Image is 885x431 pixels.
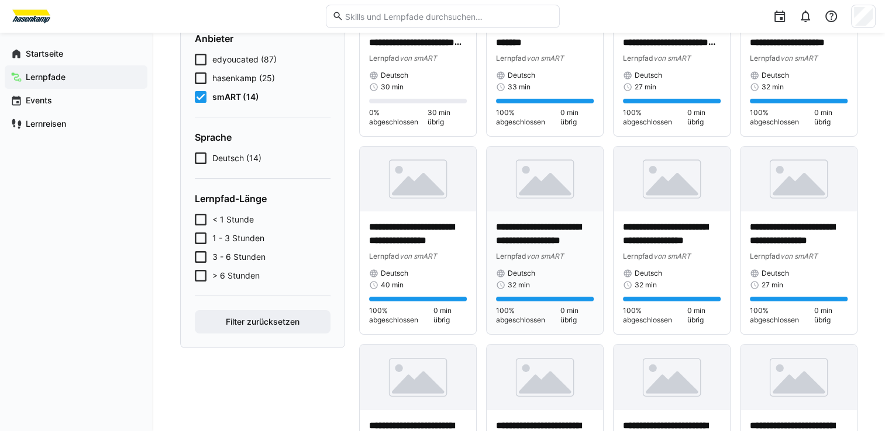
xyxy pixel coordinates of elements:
span: Deutsch [635,71,662,80]
span: 33 min [508,82,531,92]
span: Deutsch [381,71,408,80]
span: von smART [400,54,437,62]
span: von smART [400,252,437,260]
img: image [360,147,476,212]
span: von smART [780,252,818,260]
span: Deutsch [762,71,789,80]
span: Lernpfad [750,252,780,260]
span: von smART [653,252,691,260]
span: Deutsch (14) [212,152,261,164]
span: 0 min übrig [560,306,594,325]
span: Lernpfad [496,54,526,62]
span: Lernpfad [369,54,400,62]
span: 30 min [381,82,404,92]
span: 30 min übrig [428,108,467,127]
span: 100% abgeschlossen [623,306,687,325]
span: von smART [526,252,564,260]
span: von smART [653,54,691,62]
img: image [487,147,603,212]
span: 32 min [635,280,657,290]
img: image [487,345,603,410]
img: image [741,147,857,212]
span: Lernpfad [496,252,526,260]
span: 100% abgeschlossen [496,108,560,127]
img: image [741,345,857,410]
span: Deutsch [381,269,408,278]
button: Filter zurücksetzen [195,310,330,333]
span: 40 min [381,280,404,290]
span: 0 min übrig [560,108,594,127]
h4: Anbieter [195,33,330,44]
img: image [614,147,730,212]
span: 0% abgeschlossen [369,108,428,127]
span: Deutsch [508,71,535,80]
span: Lernpfad [623,54,653,62]
span: Deutsch [762,269,789,278]
span: 100% abgeschlossen [750,306,814,325]
span: edyoucated (87) [212,54,277,65]
span: Lernpfad [369,252,400,260]
span: Deutsch [635,269,662,278]
img: image [614,345,730,410]
span: 0 min übrig [814,108,848,127]
span: 1 - 3 Stunden [212,232,264,244]
span: Deutsch [508,269,535,278]
span: hasenkamp (25) [212,72,275,84]
span: 100% abgeschlossen [496,306,560,325]
span: Filter zurücksetzen [224,316,301,328]
span: von smART [780,54,818,62]
span: 100% abgeschlossen [623,108,687,127]
span: 0 min übrig [687,108,721,127]
span: 32 min [762,82,784,92]
span: 0 min übrig [687,306,721,325]
span: smART (14) [212,91,259,103]
span: Lernpfad [750,54,780,62]
h4: Sprache [195,131,330,143]
span: 27 min [762,280,783,290]
span: 32 min [508,280,530,290]
span: > 6 Stunden [212,270,260,281]
span: 100% abgeschlossen [750,108,814,127]
span: von smART [526,54,564,62]
span: < 1 Stunde [212,214,254,225]
span: 100% abgeschlossen [369,306,433,325]
span: Lernpfad [623,252,653,260]
span: 27 min [635,82,656,92]
span: 0 min übrig [433,306,467,325]
input: Skills und Lernpfade durchsuchen… [343,11,553,22]
span: 0 min übrig [814,306,848,325]
span: 3 - 6 Stunden [212,251,266,263]
h4: Lernpfad-Länge [195,193,330,204]
img: image [360,345,476,410]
